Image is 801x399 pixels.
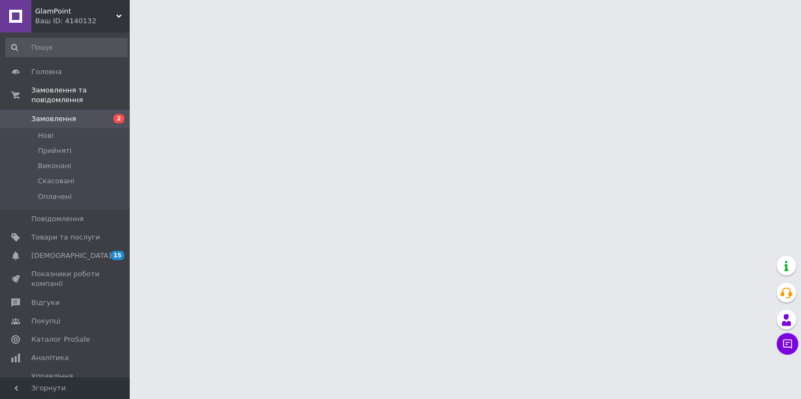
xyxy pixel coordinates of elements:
span: Нові [38,131,54,141]
span: Прийняті [38,146,71,156]
span: Аналітика [31,353,69,363]
span: Виконані [38,161,71,171]
span: Каталог ProSale [31,335,90,344]
span: [DEMOGRAPHIC_DATA] [31,251,111,261]
span: Головна [31,67,62,77]
span: GlamPoint [35,6,116,16]
span: Замовлення [31,114,76,124]
span: Покупці [31,316,61,326]
span: 2 [114,114,124,123]
button: Чат з покупцем [777,333,798,355]
span: Товари та послуги [31,232,100,242]
span: Показники роботи компанії [31,269,100,289]
span: Оплачені [38,192,72,202]
input: Пошук [5,38,128,57]
span: Замовлення та повідомлення [31,85,130,105]
span: Скасовані [38,176,75,186]
span: Управління сайтом [31,371,100,391]
span: 15 [111,251,124,260]
span: Відгуки [31,298,59,308]
span: Повідомлення [31,214,84,224]
div: Ваш ID: 4140132 [35,16,130,26]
